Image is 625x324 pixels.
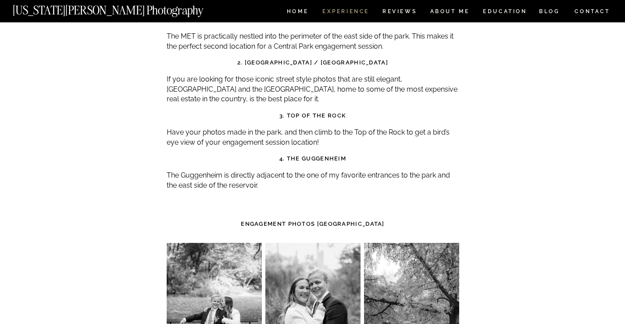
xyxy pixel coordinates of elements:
p: If you are looking for those iconic street style photos that are still elegant, [GEOGRAPHIC_DATA]... [167,75,459,104]
strong: 1. The MET Museum [279,16,346,23]
strong: 2. [GEOGRAPHIC_DATA] / [GEOGRAPHIC_DATA] [237,59,388,66]
p: The Guggenheim is directly adjacent to the one of my favorite entrances to the park and the east ... [167,171,459,190]
strong: Engagement Photos [GEOGRAPHIC_DATA] [241,221,385,227]
a: ABOUT ME [430,9,470,16]
a: HOME [285,9,310,16]
strong: 4. The Guggenheim [279,155,346,162]
a: CONTACT [574,7,611,16]
strong: 3. Top of the Rock [279,112,346,119]
a: BLOG [539,9,560,16]
a: [US_STATE][PERSON_NAME] Photography [13,4,233,12]
p: The MET is practically nestled into the perimeter of the east side of the park. This makes it the... [167,32,459,51]
p: Have your photos made in the park, and then climb to the Top of the Rock to get a bird’s eye view... [167,128,459,147]
a: EDUCATION [482,9,528,16]
a: Experience [322,9,368,16]
a: REVIEWS [382,9,415,16]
